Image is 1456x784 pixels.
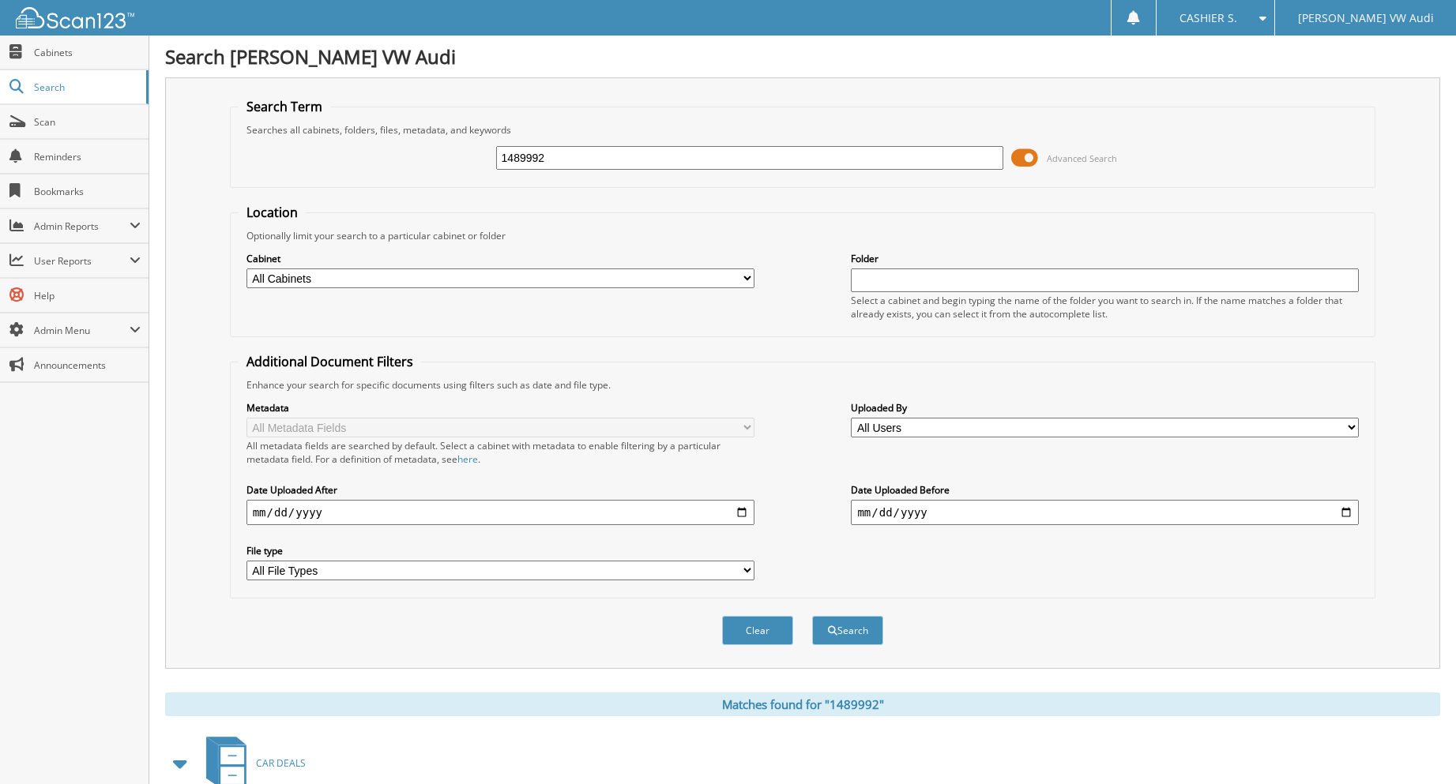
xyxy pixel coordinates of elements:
[16,7,134,28] img: scan123-logo-white.svg
[165,43,1440,69] h1: Search [PERSON_NAME] VW Audi
[246,439,754,466] div: All metadata fields are searched by default. Select a cabinet with metadata to enable filtering b...
[246,500,754,525] input: start
[165,692,1440,716] div: Matches found for "1489992"
[246,401,754,415] label: Metadata
[239,229,1368,242] div: Optionally limit your search to a particular cabinet or folder
[722,616,793,645] button: Clear
[851,500,1359,525] input: end
[1047,152,1117,164] span: Advanced Search
[812,616,883,645] button: Search
[34,324,130,337] span: Admin Menu
[34,81,138,94] span: Search
[246,252,754,265] label: Cabinet
[256,756,306,770] span: CAR DEALS
[34,358,141,372] span: Announcements
[34,254,130,268] span: User Reports
[851,252,1359,265] label: Folder
[246,544,754,557] label: File type
[239,204,306,221] legend: Location
[34,289,141,302] span: Help
[34,46,141,59] span: Cabinets
[1298,13,1434,23] span: [PERSON_NAME] VW Audi
[239,98,330,115] legend: Search Term
[239,378,1368,392] div: Enhance your search for specific documents using filters such as date and file type.
[457,452,478,466] a: here
[239,123,1368,137] div: Searches all cabinets, folders, files, metadata, and keywords
[1179,13,1237,23] span: CASHIER S.
[34,219,130,233] span: Admin Reports
[239,353,421,370] legend: Additional Document Filters
[246,483,754,497] label: Date Uploaded After
[851,294,1359,321] div: Select a cabinet and begin typing the name of the folder you want to search in. If the name match...
[34,115,141,129] span: Scan
[34,150,141,163] span: Reminders
[851,401,1359,415] label: Uploaded By
[34,185,141,198] span: Bookmarks
[851,483,1359,497] label: Date Uploaded Before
